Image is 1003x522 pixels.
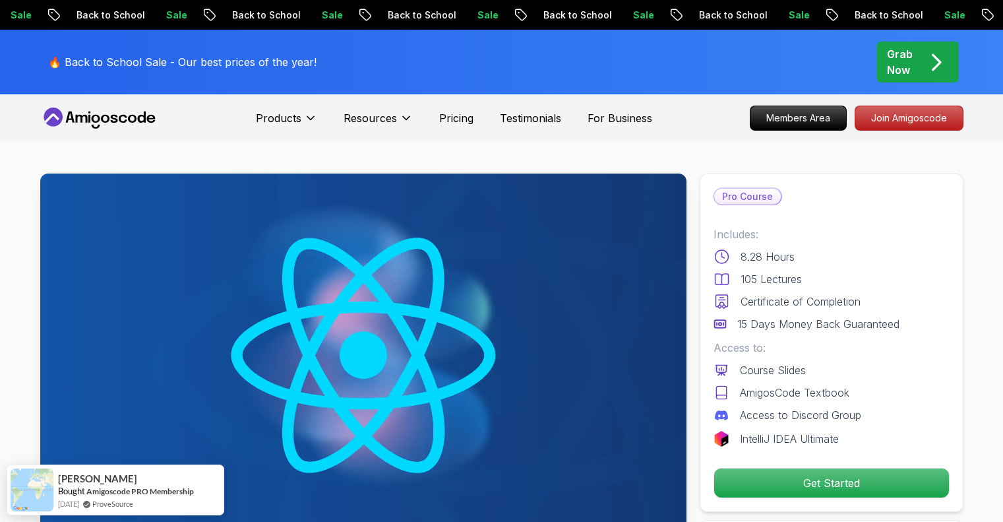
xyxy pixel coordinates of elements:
p: Sale [454,9,497,22]
p: 🔥 Back to School Sale - Our best prices of the year! [48,54,317,70]
span: Bought [58,486,85,496]
p: AmigosCode Textbook [740,385,849,401]
p: Grab Now [887,46,913,78]
p: IntelliJ IDEA Ultimate [740,431,839,447]
p: Back to School [209,9,299,22]
p: Certificate of Completion [741,294,861,310]
p: Sale [610,9,652,22]
a: Amigoscode PRO Membership [86,486,194,497]
button: Resources [344,110,413,137]
a: For Business [588,110,652,126]
p: Join Amigoscode [855,106,963,130]
p: Back to School [832,9,921,22]
p: Sale [143,9,185,22]
p: Members Area [750,106,846,130]
a: Pricing [439,110,473,126]
p: Get Started [714,469,949,498]
p: Sale [299,9,341,22]
p: Sale [766,9,808,22]
p: Back to School [53,9,143,22]
a: Members Area [750,106,847,131]
p: Back to School [520,9,610,22]
button: Products [256,110,317,137]
p: 8.28 Hours [741,249,795,265]
p: 105 Lectures [741,271,802,287]
p: Course Slides [740,362,806,378]
img: jetbrains logo [714,431,729,447]
p: Includes: [714,226,950,242]
p: Resources [344,110,397,126]
p: Back to School [365,9,454,22]
a: Join Amigoscode [855,106,963,131]
img: provesource social proof notification image [11,469,53,511]
span: [PERSON_NAME] [58,473,137,484]
p: Access to: [714,340,950,356]
p: Products [256,110,301,126]
p: Pro Course [714,189,781,205]
button: Get Started [714,468,950,498]
p: Back to School [676,9,766,22]
p: Sale [921,9,963,22]
a: ProveSource [92,498,133,509]
p: Access to Discord Group [740,407,861,423]
span: [DATE] [58,498,79,509]
p: 15 Days Money Back Guaranteed [737,316,899,332]
a: Testimonials [500,110,561,126]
